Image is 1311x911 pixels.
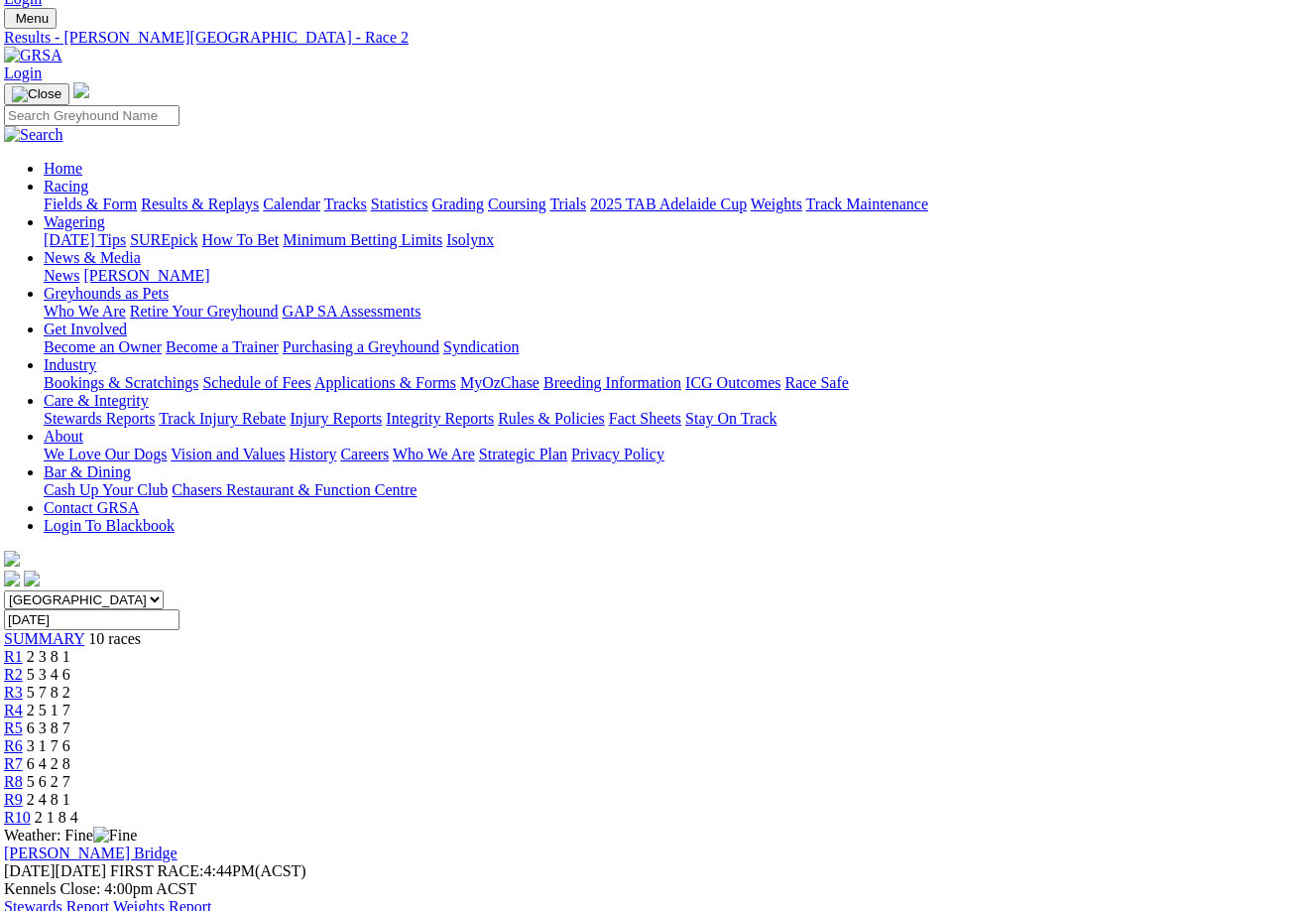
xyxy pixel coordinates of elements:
[432,195,484,212] a: Grading
[44,410,155,427] a: Stewards Reports
[543,374,681,391] a: Breeding Information
[171,446,285,462] a: Vision and Values
[159,410,286,427] a: Track Injury Rebate
[4,845,178,861] a: [PERSON_NAME] Bridge
[44,160,82,177] a: Home
[44,374,1299,392] div: Industry
[685,410,776,427] a: Stay On Track
[44,285,169,302] a: Greyhounds as Pets
[289,446,336,462] a: History
[4,684,23,701] a: R3
[27,684,70,701] span: 5 7 8 2
[4,719,23,736] a: R5
[4,809,31,826] a: R10
[27,773,70,790] span: 5 6 2 7
[393,446,475,462] a: Who We Are
[202,374,310,391] a: Schedule of Fees
[35,809,78,826] span: 2 1 8 4
[4,773,23,790] a: R8
[751,195,802,212] a: Weights
[44,249,141,266] a: News & Media
[263,195,320,212] a: Calendar
[27,702,70,718] span: 2 5 1 7
[324,195,367,212] a: Tracks
[371,195,428,212] a: Statistics
[44,446,1299,463] div: About
[44,321,127,337] a: Get Involved
[386,410,494,427] a: Integrity Reports
[141,195,259,212] a: Results & Replays
[479,446,567,462] a: Strategic Plan
[806,195,928,212] a: Track Maintenance
[44,446,167,462] a: We Love Our Dogs
[283,231,442,248] a: Minimum Betting Limits
[44,267,79,284] a: News
[571,446,664,462] a: Privacy Policy
[73,82,89,98] img: logo-grsa-white.png
[4,126,63,144] img: Search
[4,702,23,718] a: R4
[685,374,780,391] a: ICG Outcomes
[93,827,137,845] img: Fine
[44,195,1299,213] div: Racing
[488,195,546,212] a: Coursing
[4,609,179,630] input: Select date
[27,666,70,683] span: 5 3 4 6
[44,428,83,445] a: About
[590,195,747,212] a: 2025 TAB Adelaide Cup
[44,338,1299,356] div: Get Involved
[16,11,49,26] span: Menu
[290,410,382,427] a: Injury Reports
[44,392,149,409] a: Care & Integrity
[4,880,1299,898] div: Kennels Close: 4:00pm ACST
[44,463,131,480] a: Bar & Dining
[88,630,141,647] span: 10 races
[4,755,23,772] a: R7
[166,338,279,355] a: Become a Trainer
[27,791,70,808] span: 2 4 8 1
[44,481,1299,499] div: Bar & Dining
[609,410,681,427] a: Fact Sheets
[460,374,539,391] a: MyOzChase
[4,29,1299,47] div: Results - [PERSON_NAME][GEOGRAPHIC_DATA] - Race 2
[44,517,175,534] a: Login To Blackbook
[83,267,209,284] a: [PERSON_NAME]
[110,862,203,879] span: FIRST RACE:
[4,8,57,29] button: Toggle navigation
[4,791,23,808] span: R9
[4,105,179,126] input: Search
[340,446,389,462] a: Careers
[27,755,70,772] span: 6 4 2 8
[4,83,69,105] button: Toggle navigation
[44,303,1299,321] div: Greyhounds as Pets
[498,410,605,427] a: Rules & Policies
[44,338,162,355] a: Become an Owner
[27,719,70,736] span: 6 3 8 7
[44,267,1299,285] div: News & Media
[784,374,848,391] a: Race Safe
[4,862,56,879] span: [DATE]
[44,178,88,195] a: Racing
[283,303,421,320] a: GAP SA Assessments
[4,827,137,844] span: Weather: Fine
[110,862,306,879] span: 4:44PM(ACST)
[4,571,20,586] img: facebook.svg
[12,86,61,102] img: Close
[44,374,198,391] a: Bookings & Scratchings
[172,481,417,498] a: Chasers Restaurant & Function Centre
[4,648,23,665] a: R1
[4,737,23,754] a: R6
[4,630,84,647] a: SUMMARY
[44,481,168,498] a: Cash Up Your Club
[4,666,23,683] a: R2
[4,65,42,81] a: Login
[130,231,197,248] a: SUREpick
